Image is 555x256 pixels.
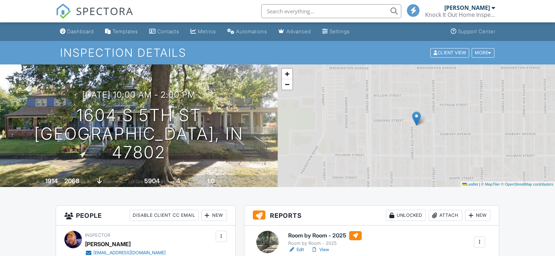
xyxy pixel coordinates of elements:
a: Room by Room - 2025 Room by Room - 2025 [288,231,362,247]
div: Contacts [157,28,179,34]
span: + [285,69,289,78]
input: Search everything... [261,4,401,18]
span: Inspector [85,233,109,238]
div: New [201,210,227,221]
div: Support Center [458,28,495,34]
span: bathrooms [216,179,236,184]
span: SPECTORA [76,4,133,18]
a: Support Center [448,25,498,38]
img: The Best Home Inspection Software - Spectora [56,4,71,19]
div: [EMAIL_ADDRESS][DOMAIN_NAME] [93,250,166,256]
div: 1914 [45,177,58,185]
a: Zoom out [282,79,292,90]
a: © MapTiler [481,182,500,186]
div: New [465,210,491,221]
a: Edit [288,246,304,253]
div: Templates [112,28,138,34]
div: Client View [430,48,469,57]
div: Attach [429,210,462,221]
span: basement [103,179,122,184]
span: − [285,80,289,89]
span: sq.ft. [161,179,169,184]
a: Dashboard [57,25,97,38]
div: 4 [176,177,180,185]
h6: Room by Room - 2025 [288,231,362,240]
a: Client View [430,50,471,55]
a: © OpenStreetMap contributors [501,182,553,186]
span: sq. ft. [81,179,90,184]
img: Marker [412,111,421,126]
div: Metrics [198,28,216,34]
h3: [DATE] 10:00 am - 2:00 pm [82,90,195,99]
div: Knock It Out Home Inspections [425,11,495,18]
div: 2068 [64,177,79,185]
div: 1.0 [207,177,215,185]
div: [PERSON_NAME] [85,239,131,249]
a: Templates [102,25,141,38]
div: Disable Client CC Email [130,210,199,221]
div: More [472,48,494,57]
span: | [479,182,480,186]
a: Metrics [188,25,219,38]
div: Unlocked [386,210,426,221]
div: Automations [236,28,267,34]
div: [PERSON_NAME] [444,4,490,11]
span: Lot Size [129,179,143,184]
h3: Reports [244,206,499,226]
span: bedrooms [181,179,200,184]
div: 5904 [144,177,160,185]
a: Settings [319,25,353,38]
a: SPECTORA [56,9,133,24]
a: Advanced [276,25,314,38]
a: Automations (Basic) [224,25,270,38]
div: Dashboard [67,28,94,34]
div: Room by Room - 2025 [288,241,362,246]
h1: 1604 S 5th St [GEOGRAPHIC_DATA], IN 47802 [11,106,266,161]
h3: People [56,206,235,226]
a: Contacts [146,25,182,38]
span: Built [36,179,44,184]
h1: Inspection Details [60,47,495,59]
a: View [311,246,329,253]
div: Advanced [286,28,311,34]
div: Settings [329,28,350,34]
a: Leaflet [462,182,478,186]
a: Zoom in [282,69,292,79]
